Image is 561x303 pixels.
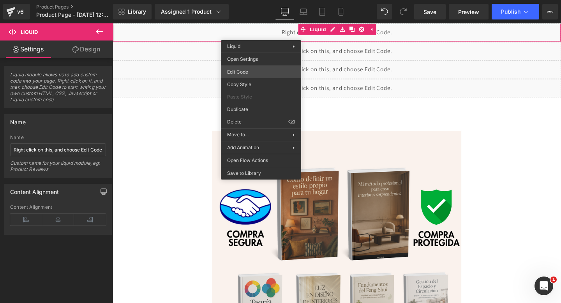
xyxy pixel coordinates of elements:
[36,4,126,10] a: Product Pages
[501,9,520,15] span: Publish
[550,277,557,283] span: 1
[294,4,313,19] a: Laptop
[21,29,38,35] span: Liquid
[227,170,295,177] span: Save to Library
[227,81,295,88] span: Copy Style
[227,56,295,63] span: Open Settings
[458,8,479,16] span: Preview
[492,4,539,19] button: Publish
[128,8,146,15] span: Library
[205,0,226,12] span: Liquid
[275,4,294,19] a: Desktop
[313,4,332,19] a: Tablet
[395,4,411,19] button: Redo
[3,4,30,19] a: v6
[16,7,25,17] div: v6
[10,72,106,108] span: Liquid module allows us to add custom code into your page. Right click on it, and then choose Edi...
[10,115,26,125] div: Name
[161,8,222,16] div: Assigned 1 Product
[58,41,115,58] a: Design
[10,204,106,210] div: Content Alignment
[227,106,295,113] span: Duplicate
[542,4,558,19] button: More
[377,4,392,19] button: Undo
[227,131,293,138] span: Move to...
[227,69,295,76] span: Edit Code
[10,160,106,178] div: Custom name for your liquid module, eg: Product Reviews
[227,118,288,125] span: Delete
[10,135,106,140] div: Name
[332,4,350,19] a: Mobile
[247,0,257,12] a: Clone Module
[267,0,277,12] a: Expand / Collapse
[288,118,295,125] span: ⌫
[236,0,247,12] a: Save module
[449,4,489,19] a: Preview
[227,144,293,151] span: Add Animation
[535,277,553,295] iframe: Intercom live chat
[257,0,267,12] a: Delete Module
[227,157,295,164] span: Open Flow Actions
[10,184,59,195] div: Content Alignment
[113,4,152,19] a: New Library
[36,12,111,18] span: Product Page - [DATE] 12:33:29
[227,43,240,49] span: Liquid
[423,8,436,16] span: Save
[227,93,295,100] span: Paste Style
